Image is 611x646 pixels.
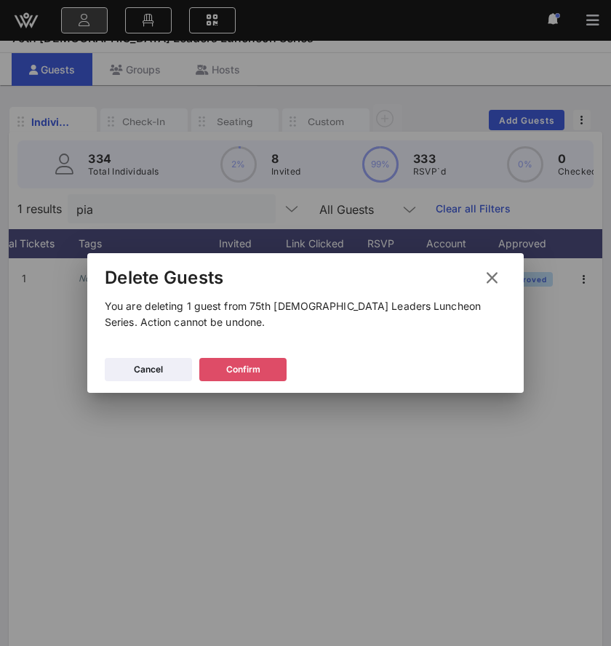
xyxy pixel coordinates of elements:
[226,362,260,377] div: Confirm
[134,362,163,377] div: Cancel
[105,298,506,330] p: You are deleting 1 guest from 75th [DEMOGRAPHIC_DATA] Leaders Luncheon Series. Action cannot be u...
[105,358,192,381] button: Cancel
[199,358,287,381] button: Confirm
[105,267,223,289] div: Delete Guests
